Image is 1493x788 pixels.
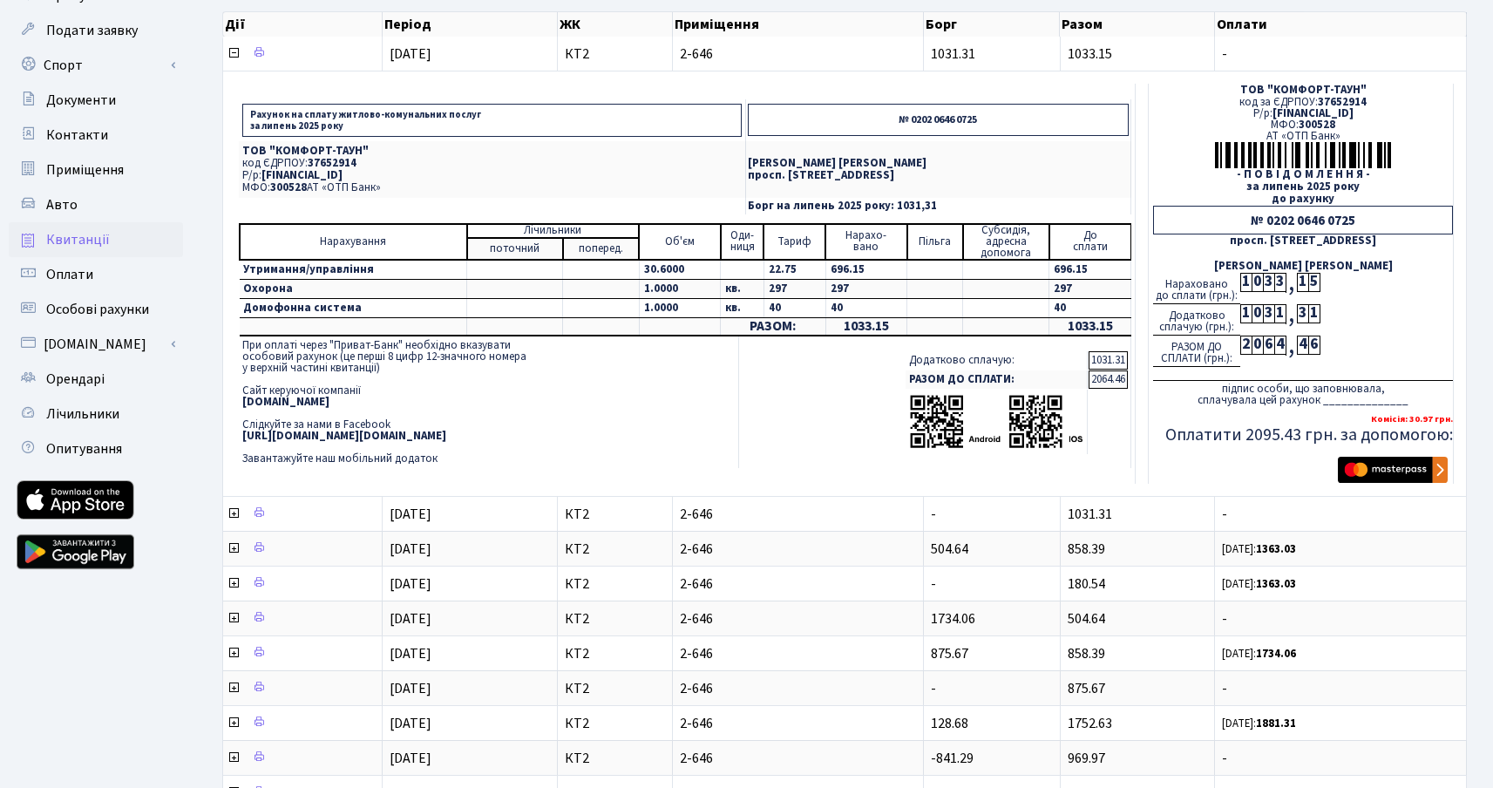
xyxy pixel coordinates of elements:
[1049,317,1131,336] td: 1033.15
[1274,336,1286,355] div: 4
[1153,206,1453,234] div: № 0202 0646 0725
[270,180,307,195] span: 300528
[558,12,673,37] th: ЖК
[1153,273,1240,304] div: Нараховано до сплати (грн.):
[390,44,431,64] span: [DATE]
[1068,44,1112,64] span: 1033.15
[242,104,742,137] p: Рахунок на сплату житлово-комунальних послуг за липень 2025 року
[1153,108,1453,119] div: Р/р:
[680,751,916,765] span: 2-646
[46,21,138,40] span: Подати заявку
[565,717,665,730] span: КТ2
[907,224,963,260] td: Пільга
[1060,12,1214,37] th: Разом
[931,749,974,768] span: -841.29
[390,644,431,663] span: [DATE]
[46,195,78,214] span: Авто
[1252,336,1263,355] div: 0
[565,47,665,61] span: КТ2
[721,317,825,336] td: РАЗОМ:
[639,260,721,280] td: 30.6000
[240,279,467,298] td: Охорона
[565,751,665,765] span: КТ2
[1153,336,1240,367] div: РАЗОМ ДО СПЛАТИ (грн.):
[565,577,665,591] span: КТ2
[1222,646,1296,662] small: [DATE]:
[1153,194,1453,205] div: до рахунку
[390,714,431,733] span: [DATE]
[467,224,639,238] td: Лічильники
[748,200,1130,212] p: Борг на липень 2025 року: 1031,31
[240,260,467,280] td: Утримання/управління
[308,155,356,171] span: 37652914
[1153,169,1453,180] div: - П О В І Д О М Л Е Н Н Я -
[680,717,916,730] span: 2-646
[763,224,825,260] td: Тариф
[1068,574,1105,594] span: 180.54
[1049,298,1131,317] td: 40
[223,12,383,37] th: Дії
[1252,273,1263,292] div: 0
[1049,260,1131,280] td: 696.15
[1153,380,1453,406] div: підпис особи, що заповнювала, сплачувала цей рахунок ______________
[1222,612,1459,626] span: -
[1068,749,1105,768] span: 969.97
[680,647,916,661] span: 2-646
[240,298,467,317] td: Домофонна система
[240,224,467,260] td: Нарахування
[1256,576,1296,592] b: 1363.03
[1089,351,1128,370] td: 1031.31
[1153,181,1453,193] div: за липень 2025 року
[1153,85,1453,96] div: ТОВ "КОМФОРТ-ТАУН"
[1240,336,1252,355] div: 2
[46,370,105,389] span: Орендарі
[565,542,665,556] span: КТ2
[1049,224,1131,260] td: До cплати
[1338,457,1448,483] img: Masterpass
[1297,336,1308,355] div: 4
[680,507,916,521] span: 2-646
[1256,716,1296,731] b: 1881.31
[680,682,916,696] span: 2-646
[763,260,825,280] td: 22.75
[931,714,968,733] span: 128.68
[9,362,183,397] a: Орендарі
[242,394,329,410] b: [DOMAIN_NAME]
[1153,304,1240,336] div: Додатково сплачую (грн.):
[1272,105,1354,121] span: [FINANCIAL_ID]
[906,351,1088,370] td: Додатково сплачую:
[748,104,1130,136] p: № 0202 0646 0725
[825,260,907,280] td: 696.15
[931,609,975,628] span: 1734.06
[9,118,183,153] a: Контакти
[639,279,721,298] td: 1.0000
[46,230,110,249] span: Квитанції
[46,300,149,319] span: Особові рахунки
[924,12,1060,37] th: Борг
[1297,304,1308,323] div: 3
[639,224,721,260] td: Об'єм
[9,13,183,48] a: Подати заявку
[931,505,936,524] span: -
[1256,541,1296,557] b: 1363.03
[1153,97,1453,108] div: код за ЄДРПОУ:
[931,644,968,663] span: 875.67
[565,612,665,626] span: КТ2
[565,682,665,696] span: КТ2
[721,224,763,260] td: Оди- ниця
[748,170,1130,181] p: просп. [STREET_ADDRESS]
[1240,304,1252,323] div: 1
[1068,609,1105,628] span: 504.64
[721,298,763,317] td: кв.
[680,612,916,626] span: 2-646
[1153,261,1453,272] div: [PERSON_NAME] [PERSON_NAME]
[9,222,183,257] a: Квитанції
[1068,505,1112,524] span: 1031.31
[1049,279,1131,298] td: 297
[1222,716,1296,731] small: [DATE]:
[931,44,975,64] span: 1031.31
[1274,304,1286,323] div: 1
[763,298,825,317] td: 40
[467,238,563,260] td: поточний
[239,336,739,468] td: При оплаті через "Приват-Банк" необхідно вказувати особовий рахунок (це перші 8 цифр 12-значного ...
